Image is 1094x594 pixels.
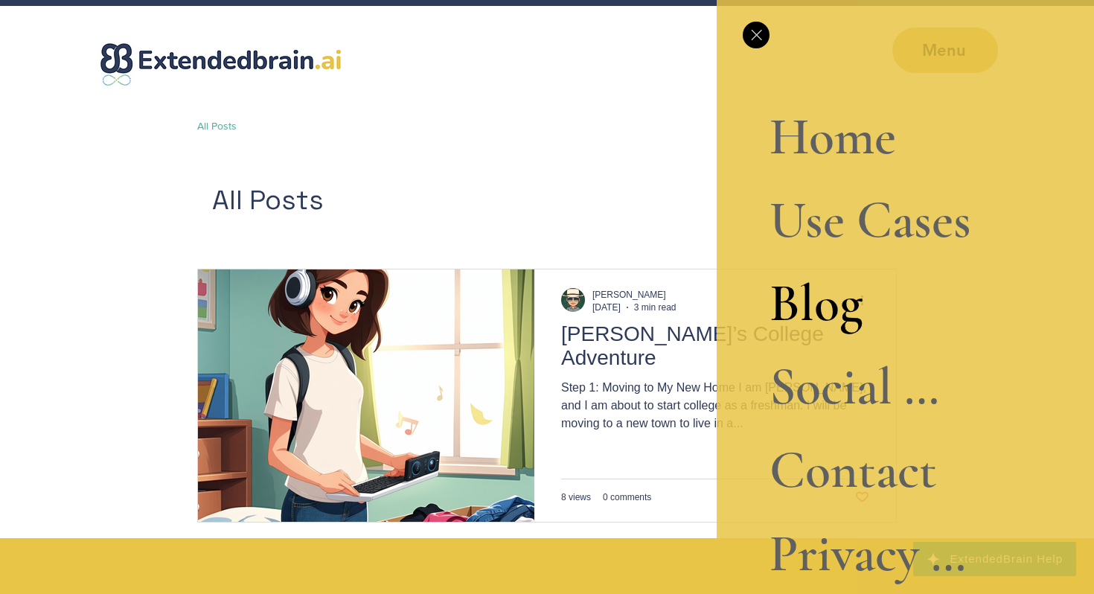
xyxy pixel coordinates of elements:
[770,345,971,429] a: Social Narrative
[770,179,971,262] a: Use Cases
[770,95,971,179] a: Home
[743,22,770,48] button: Close
[770,429,971,512] a: Contact
[770,262,971,345] a: Blog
